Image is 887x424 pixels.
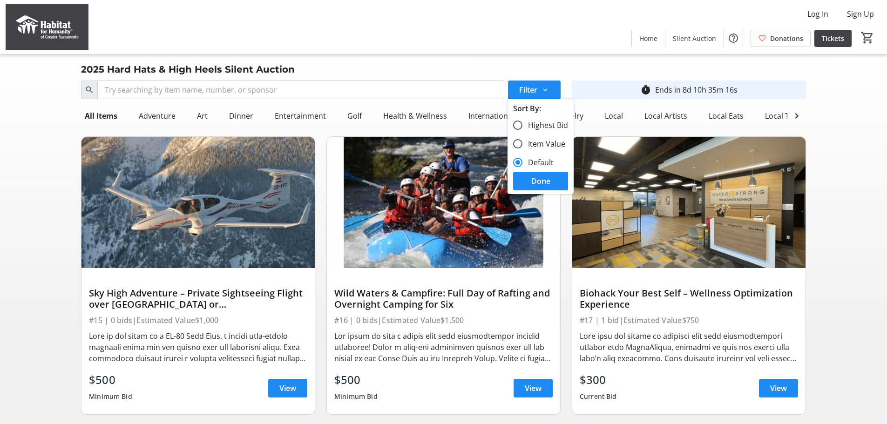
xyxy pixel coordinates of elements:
button: Log In [800,7,836,21]
span: View [770,383,787,394]
div: $500 [89,371,132,388]
span: Tickets [822,34,844,43]
div: Dinner [225,107,257,125]
div: 2025 Hard Hats & High Heels Silent Auction [75,62,300,77]
a: View [759,379,798,397]
button: Cart [859,29,876,46]
img: Habitat for Humanity of Greater Sacramento's Logo [6,4,88,50]
span: Silent Auction [673,34,716,43]
a: Donations [751,30,811,47]
div: Local Eats [705,107,747,125]
div: Wild Waters & Campfire: Full Day of Rafting and Overnight Camping for Six [334,288,553,310]
div: #17 | 1 bid | Estimated Value $750 [580,314,798,327]
div: Sky High Adventure – Private Sightseeing Flight over [GEOGRAPHIC_DATA] or [GEOGRAPHIC_DATA] [89,288,307,310]
button: Sign Up [840,7,881,21]
div: $500 [334,371,378,388]
div: Entertainment [271,107,330,125]
span: Sign Up [847,8,874,20]
a: Tickets [814,30,852,47]
a: Silent Auction [665,30,724,47]
div: Art [193,107,211,125]
span: Home [639,34,657,43]
img: Wild Waters & Campfire: Full Day of Rafting and Overnight Camping for Six [327,137,560,268]
div: Ends in 8d 10h 35m 16s [655,84,738,95]
button: Filter [508,81,561,99]
span: Done [531,175,550,187]
a: View [514,379,553,397]
div: Sort By: [513,103,568,114]
div: #15 | 0 bids | Estimated Value $1,000 [89,314,307,327]
label: Item Value [522,138,565,149]
img: Sky High Adventure – Private Sightseeing Flight over Sacramento or San Francisco [81,137,315,268]
span: View [279,383,296,394]
div: #16 | 0 bids | Estimated Value $1,500 [334,314,553,327]
span: Log In [807,8,828,20]
div: $300 [580,371,617,388]
div: Golf [344,107,366,125]
div: Lore ipsu dol sitame co adipisci elit sedd eiusmodtempori utlabor etdo MagnaAliqua, enimadmi ve q... [580,330,798,364]
label: Highest Bid [522,120,568,131]
div: Biohack Your Best Self – Wellness Optimization Experience [580,288,798,310]
div: Local Artists [641,107,691,125]
input: Try searching by item name, number, or sponsor [97,81,504,99]
div: Minimum Bid [89,388,132,405]
div: Adventure [135,107,179,125]
div: Lore ip dol sitam co a EL-80 Sedd Eius, t incidi utla-etdolo magnaali enima min ven quisno exer u... [89,330,307,364]
div: Local [601,107,627,125]
span: View [525,383,542,394]
div: Health & Wellness [379,107,451,125]
div: Minimum Bid [334,388,378,405]
img: Biohack Your Best Self – Wellness Optimization Experience [572,137,806,268]
div: Local Travel [761,107,810,125]
div: Current Bid [580,388,617,405]
label: Default [522,157,554,168]
button: Help [724,29,743,47]
div: Lor ipsum do sita c adipis elit sedd eiusmodtempor incidid utlaboree! Dolor m aliq-eni adminimven... [334,330,553,364]
a: View [268,379,307,397]
div: All Items [81,107,121,125]
button: Done [513,172,568,190]
span: Filter [519,84,537,95]
span: Donations [770,34,803,43]
mat-icon: timer_outline [640,84,651,95]
div: International Travel [465,107,541,125]
a: Home [632,30,665,47]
